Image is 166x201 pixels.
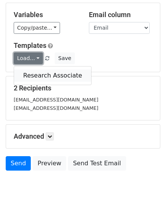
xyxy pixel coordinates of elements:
a: Send [6,156,31,171]
a: Load... [14,52,43,64]
h5: Advanced [14,132,152,141]
h5: Email column [89,11,153,19]
a: Templates [14,41,46,49]
h5: 2 Recipients [14,84,152,92]
a: Preview [33,156,66,171]
small: [EMAIL_ADDRESS][DOMAIN_NAME] [14,105,98,111]
iframe: Chat Widget [128,165,166,201]
button: Save [55,52,74,64]
a: Research Associate [14,70,91,82]
a: Copy/paste... [14,22,60,34]
small: [EMAIL_ADDRESS][DOMAIN_NAME] [14,97,98,103]
h5: Variables [14,11,77,19]
a: Send Test Email [68,156,126,171]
